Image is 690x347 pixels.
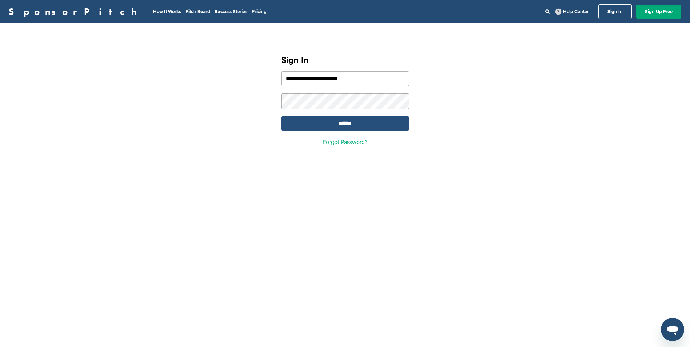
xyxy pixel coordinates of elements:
[153,9,181,15] a: How It Works
[636,5,681,19] a: Sign Up Free
[9,7,141,16] a: SponsorPitch
[252,9,267,15] a: Pricing
[554,7,590,16] a: Help Center
[186,9,210,15] a: Pitch Board
[661,318,684,341] iframe: Button to launch messaging window
[598,4,632,19] a: Sign In
[215,9,247,15] a: Success Stories
[323,139,367,146] a: Forgot Password?
[281,54,409,67] h1: Sign In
